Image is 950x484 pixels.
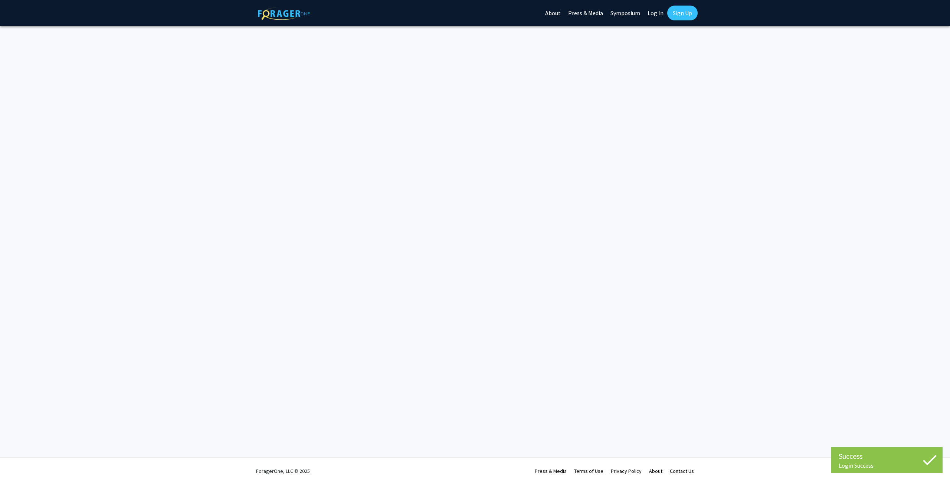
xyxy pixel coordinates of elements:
[574,468,603,474] a: Terms of Use
[256,458,310,484] div: ForagerOne, LLC © 2025
[611,468,642,474] a: Privacy Policy
[667,6,698,20] a: Sign Up
[670,468,694,474] a: Contact Us
[839,462,935,469] div: Login Success
[535,468,567,474] a: Press & Media
[258,7,310,20] img: ForagerOne Logo
[649,468,662,474] a: About
[839,451,935,462] div: Success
